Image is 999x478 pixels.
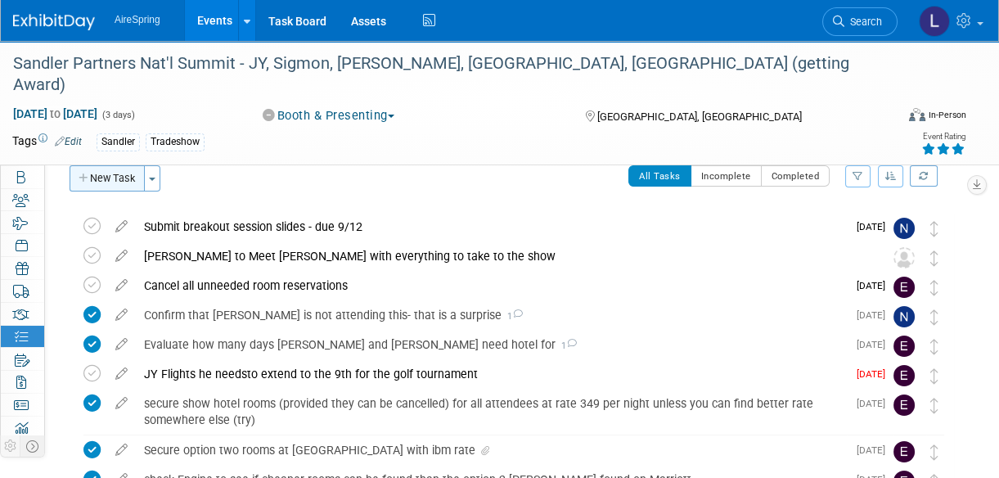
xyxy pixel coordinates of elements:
[502,311,523,322] span: 1
[12,106,98,121] span: [DATE] [DATE]
[115,14,160,25] span: AireSpring
[893,247,915,268] img: Unassigned
[909,108,925,121] img: Format-Inperson.png
[857,444,893,456] span: [DATE]
[107,308,136,322] a: edit
[136,331,847,358] div: Evaluate how many days [PERSON_NAME] and [PERSON_NAME] need hotel for
[7,49,884,99] div: Sandler Partners Nat'l Summit - JY, Sigmon, [PERSON_NAME], [GEOGRAPHIC_DATA], [GEOGRAPHIC_DATA] (...
[136,242,861,270] div: [PERSON_NAME] to Meet [PERSON_NAME] with everything to take to the show
[136,272,847,300] div: Cancel all unneeded room reservations
[828,106,966,130] div: Event Format
[910,165,938,187] a: Refresh
[1,435,20,457] td: Personalize Event Tab Strip
[930,368,938,384] i: Move task
[857,368,893,380] span: [DATE]
[70,165,145,192] button: New Task
[20,435,45,457] td: Toggle Event Tabs
[857,339,893,350] span: [DATE]
[107,367,136,381] a: edit
[107,219,136,234] a: edit
[857,398,893,409] span: [DATE]
[97,133,140,151] div: Sandler
[107,337,136,352] a: edit
[257,107,401,124] button: Booth & Presenting
[107,443,136,458] a: edit
[107,278,136,293] a: edit
[597,110,802,123] span: [GEOGRAPHIC_DATA], [GEOGRAPHIC_DATA]
[136,360,847,388] div: JY Flights he needsto extend to the 9th for the golf tournament
[893,395,915,416] img: erica arjona
[930,221,938,237] i: Move task
[101,110,135,120] span: (3 days)
[47,107,63,120] span: to
[146,133,205,151] div: Tradeshow
[930,309,938,325] i: Move task
[919,6,950,37] img: Lisa Chow
[844,16,882,28] span: Search
[930,339,938,354] i: Move task
[893,336,915,357] img: erica arjona
[893,218,915,239] img: Natalie Pyron
[55,136,82,147] a: Edit
[136,436,847,464] div: Secure option two rooms at [GEOGRAPHIC_DATA] with ibm rate
[13,14,95,30] img: ExhibitDay
[761,165,830,187] button: Completed
[857,221,893,232] span: [DATE]
[893,441,915,462] img: erica arjona
[921,133,965,141] div: Event Rating
[893,306,915,327] img: Natalie Pyron
[628,165,691,187] button: All Tasks
[893,365,915,386] img: erica arjona
[930,398,938,413] i: Move task
[136,301,847,329] div: Confirm that [PERSON_NAME] is not attending this- that is a surprise
[12,133,82,151] td: Tags
[930,280,938,295] i: Move task
[893,277,915,298] img: erica arjona
[107,396,136,411] a: edit
[136,213,847,241] div: Submit breakout session slides - due 9/12
[691,165,762,187] button: Incomplete
[930,444,938,460] i: Move task
[822,7,898,36] a: Search
[928,109,966,121] div: In-Person
[107,249,136,264] a: edit
[857,280,893,291] span: [DATE]
[136,390,847,435] div: secure show hotel rooms (provided they can be cancelled) for all attendees at rate 349 per night ...
[930,250,938,266] i: Move task
[857,309,893,321] span: [DATE]
[556,340,577,351] span: 1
